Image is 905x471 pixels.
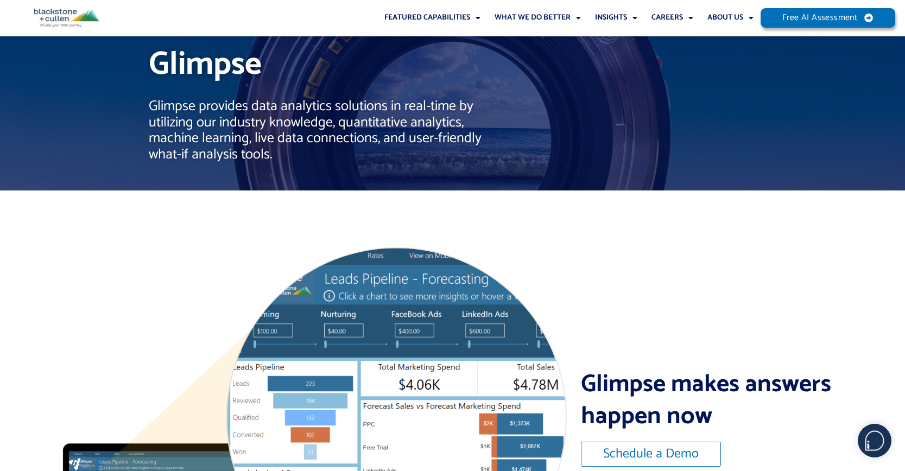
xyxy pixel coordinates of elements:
span: Schedule a Demo [603,448,699,461]
span: Free AI Assessment [782,14,857,22]
a: Free AI Assessment [761,8,895,28]
p: Glimpse provides data analytics solutions in real-time by utilizing our industry knowledge, quant... [149,98,515,163]
img: users%2F5SSOSaKfQqXq3cFEnIZRYMEs4ra2%2Fmedia%2Fimages%2F-Bulle%20blanche%20sans%20fond%20%2B%20ma... [858,424,891,457]
h2: Glimpse makes answers happen now [581,368,845,432]
h1: Glimpse [149,42,515,87]
a: Schedule a Demo [581,442,721,467]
